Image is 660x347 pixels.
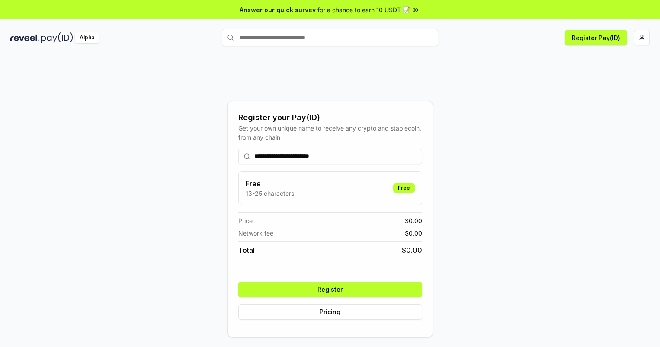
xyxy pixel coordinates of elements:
[238,111,422,124] div: Register your Pay(ID)
[41,32,73,43] img: pay_id
[402,245,422,255] span: $ 0.00
[565,30,627,45] button: Register Pay(ID)
[238,216,253,225] span: Price
[317,5,410,14] span: for a chance to earn 10 USDT 📝
[238,282,422,297] button: Register
[238,304,422,320] button: Pricing
[240,5,316,14] span: Answer our quick survey
[10,32,39,43] img: reveel_dark
[405,216,422,225] span: $ 0.00
[238,245,255,255] span: Total
[238,124,422,142] div: Get your own unique name to receive any crypto and stablecoin, from any chain
[405,229,422,238] span: $ 0.00
[246,189,294,198] p: 13-25 characters
[75,32,99,43] div: Alpha
[246,178,294,189] h3: Free
[238,229,273,238] span: Network fee
[393,183,415,193] div: Free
